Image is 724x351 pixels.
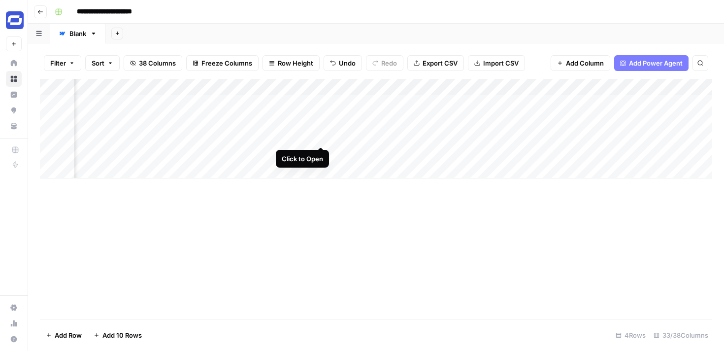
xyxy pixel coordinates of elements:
[6,300,22,316] a: Settings
[102,330,142,340] span: Add 10 Rows
[339,58,356,68] span: Undo
[50,24,105,43] a: Blank
[566,58,604,68] span: Add Column
[124,55,182,71] button: 38 Columns
[612,327,650,343] div: 4 Rows
[483,58,519,68] span: Import CSV
[6,11,24,29] img: Synthesia Logo
[650,327,712,343] div: 33/38 Columns
[6,103,22,118] a: Opportunities
[55,330,82,340] span: Add Row
[282,154,323,164] div: Click to Open
[324,55,362,71] button: Undo
[6,71,22,87] a: Browse
[50,58,66,68] span: Filter
[6,316,22,331] a: Usage
[88,327,148,343] button: Add 10 Rows
[201,58,252,68] span: Freeze Columns
[551,55,610,71] button: Add Column
[92,58,104,68] span: Sort
[278,58,313,68] span: Row Height
[40,327,88,343] button: Add Row
[381,58,397,68] span: Redo
[629,58,683,68] span: Add Power Agent
[186,55,259,71] button: Freeze Columns
[6,55,22,71] a: Home
[263,55,320,71] button: Row Height
[6,331,22,347] button: Help + Support
[44,55,81,71] button: Filter
[6,8,22,33] button: Workspace: Synthesia
[407,55,464,71] button: Export CSV
[139,58,176,68] span: 38 Columns
[69,29,86,38] div: Blank
[423,58,458,68] span: Export CSV
[6,118,22,134] a: Your Data
[366,55,403,71] button: Redo
[468,55,525,71] button: Import CSV
[614,55,689,71] button: Add Power Agent
[6,87,22,103] a: Insights
[85,55,120,71] button: Sort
